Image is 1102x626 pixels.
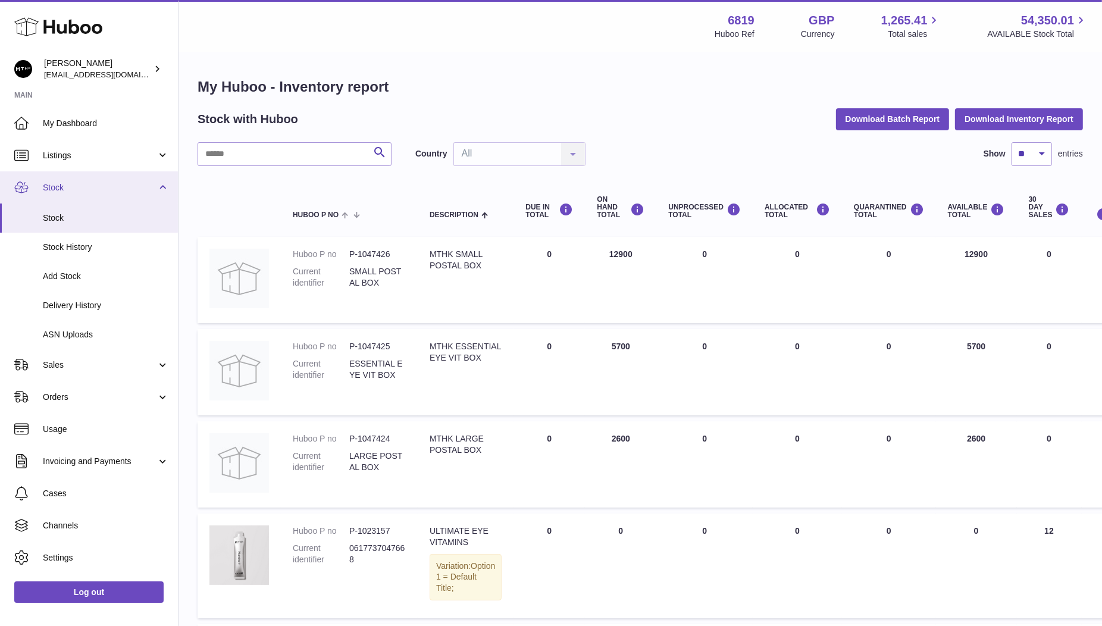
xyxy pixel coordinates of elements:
[1017,237,1082,323] td: 0
[293,358,349,381] dt: Current identifier
[955,108,1083,130] button: Download Inventory Report
[753,237,842,323] td: 0
[293,211,339,219] span: Huboo P no
[43,424,169,435] span: Usage
[936,329,1017,415] td: 5700
[209,249,269,308] img: product image
[888,29,941,40] span: Total sales
[984,148,1006,159] label: Show
[43,329,169,340] span: ASN Uploads
[809,12,834,29] strong: GBP
[349,249,406,260] dd: P-1047426
[836,108,950,130] button: Download Batch Report
[293,266,349,289] dt: Current identifier
[585,237,656,323] td: 12900
[514,329,585,415] td: 0
[987,29,1088,40] span: AVAILABLE Stock Total
[715,29,755,40] div: Huboo Ref
[668,203,741,219] div: UNPROCESSED Total
[209,341,269,400] img: product image
[415,148,447,159] label: Country
[293,525,349,537] dt: Huboo P no
[987,12,1088,40] a: 54,350.01 AVAILABLE Stock Total
[1029,196,1070,220] div: 30 DAY SALES
[887,342,891,351] span: 0
[349,450,406,473] dd: LARGE POSTAL BOX
[43,520,169,531] span: Channels
[1017,514,1082,618] td: 12
[514,421,585,508] td: 0
[887,434,891,443] span: 0
[293,341,349,352] dt: Huboo P no
[585,329,656,415] td: 5700
[43,552,169,564] span: Settings
[43,118,169,129] span: My Dashboard
[430,211,478,219] span: Description
[597,196,644,220] div: ON HAND Total
[514,237,585,323] td: 0
[43,488,169,499] span: Cases
[349,266,406,289] dd: SMALL POSTAL BOX
[349,525,406,537] dd: P-1023157
[430,341,502,364] div: MTHK ESSENTIAL EYE VIT BOX
[887,249,891,259] span: 0
[293,543,349,565] dt: Current identifier
[430,554,502,601] div: Variation:
[936,421,1017,508] td: 2600
[44,70,175,79] span: [EMAIL_ADDRESS][DOMAIN_NAME]
[430,433,502,456] div: MTHK LARGE POSTAL BOX
[349,433,406,445] dd: P-1047424
[44,58,151,80] div: [PERSON_NAME]
[854,203,924,219] div: QUARANTINED Total
[765,203,830,219] div: ALLOCATED Total
[430,525,502,548] div: ULTIMATE EYE VITAMINS
[43,150,156,161] span: Listings
[43,182,156,193] span: Stock
[43,300,169,311] span: Delivery History
[1017,421,1082,508] td: 0
[43,242,169,253] span: Stock History
[887,526,891,536] span: 0
[948,203,1005,219] div: AVAILABLE Total
[656,421,753,508] td: 0
[514,514,585,618] td: 0
[753,514,842,618] td: 0
[198,111,298,127] h2: Stock with Huboo
[209,525,269,585] img: product image
[349,543,406,565] dd: 0617737047668
[525,203,573,219] div: DUE IN TOTAL
[801,29,835,40] div: Currency
[585,421,656,508] td: 2600
[881,12,928,29] span: 1,265.41
[349,341,406,352] dd: P-1047425
[753,421,842,508] td: 0
[656,514,753,618] td: 0
[43,359,156,371] span: Sales
[198,77,1083,96] h1: My Huboo - Inventory report
[753,329,842,415] td: 0
[1021,12,1074,29] span: 54,350.01
[349,358,406,381] dd: ESSENTIAL EYE VIT BOX
[43,271,169,282] span: Add Stock
[936,514,1017,618] td: 0
[436,561,495,593] span: Option 1 = Default Title;
[293,249,349,260] dt: Huboo P no
[881,12,941,40] a: 1,265.41 Total sales
[14,60,32,78] img: amar@mthk.com
[293,433,349,445] dt: Huboo P no
[656,237,753,323] td: 0
[585,514,656,618] td: 0
[209,433,269,493] img: product image
[43,212,169,224] span: Stock
[1017,329,1082,415] td: 0
[936,237,1017,323] td: 12900
[43,456,156,467] span: Invoicing and Payments
[1058,148,1083,159] span: entries
[14,581,164,603] a: Log out
[728,12,755,29] strong: 6819
[293,450,349,473] dt: Current identifier
[43,392,156,403] span: Orders
[430,249,502,271] div: MTHK SMALL POSTAL BOX
[656,329,753,415] td: 0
